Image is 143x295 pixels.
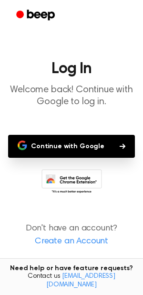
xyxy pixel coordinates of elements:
[8,222,135,248] p: Don't have an account?
[10,6,63,25] a: Beep
[8,135,135,158] button: Continue with Google
[8,84,135,108] p: Welcome back! Continue with Google to log in.
[8,61,135,76] h1: Log In
[6,273,137,289] span: Contact us
[10,235,133,248] a: Create an Account
[46,273,115,288] a: [EMAIL_ADDRESS][DOMAIN_NAME]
